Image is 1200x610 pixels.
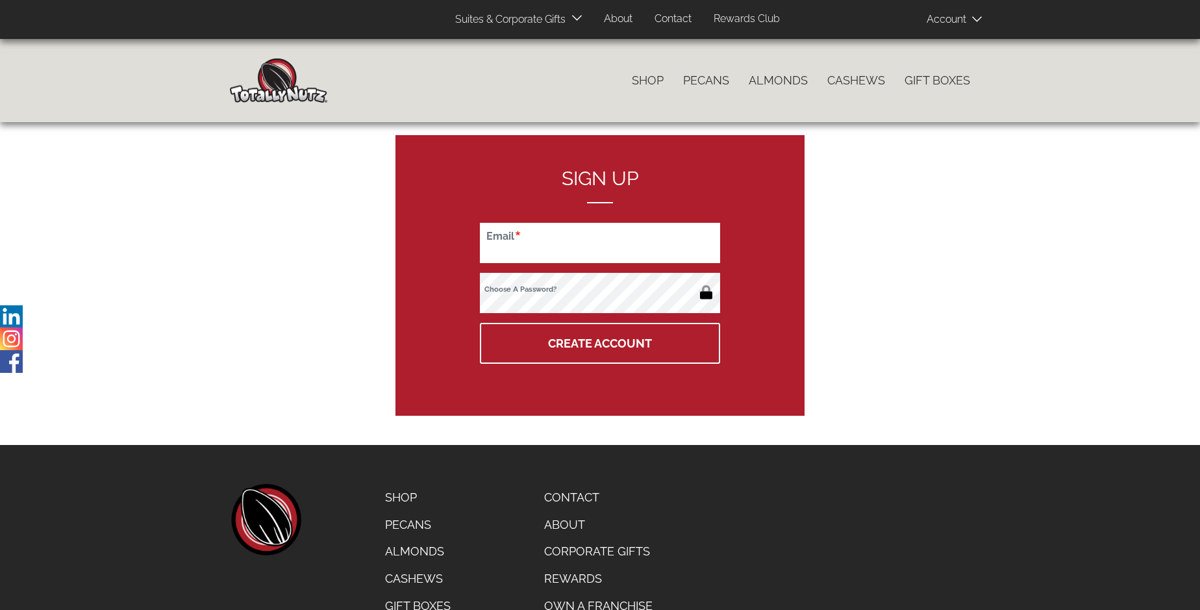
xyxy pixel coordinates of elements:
a: Contact [645,6,701,32]
a: Almonds [375,538,460,565]
a: Cashews [375,565,460,592]
a: About [534,511,662,539]
a: Pecans [375,511,460,539]
a: Gift Boxes [895,67,980,94]
a: Contact [534,484,662,511]
a: Cashews [818,67,895,94]
input: Email [480,223,720,263]
h2: Sign up [480,168,720,203]
img: Home [230,58,327,103]
a: Shop [375,484,460,511]
a: Shop [622,67,673,94]
a: Rewards [534,565,662,592]
a: Rewards Club [704,6,790,32]
a: Suites & Corporate Gifts [445,7,569,32]
a: About [594,6,642,32]
a: home [230,484,301,555]
button: Create Account [480,323,720,364]
a: Almonds [739,67,818,94]
a: Corporate Gifts [534,538,662,565]
a: Pecans [673,67,739,94]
